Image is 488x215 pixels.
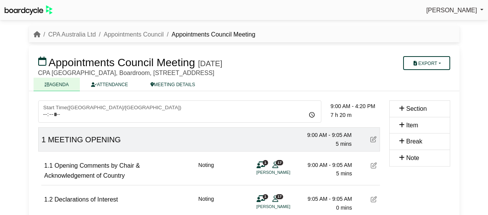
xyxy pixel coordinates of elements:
div: 9:00 AM - 9:05 AM [298,131,352,139]
span: 1.1 [44,162,53,169]
span: 17 [276,160,283,165]
span: Note [406,155,419,161]
a: CPA Australia Ltd [48,31,96,38]
span: Appointments Council Meeting [49,57,195,68]
div: 9:05 AM - 9:05 AM [298,195,352,203]
li: Appointments Council Meeting [164,30,255,40]
span: 1 [263,194,268,199]
div: Noting [198,195,214,212]
li: [PERSON_NAME] [257,203,314,210]
a: MEETING DETAILS [139,78,206,91]
span: Declarations of Interest [54,196,118,203]
a: ATTENDANCE [80,78,139,91]
span: CPA [GEOGRAPHIC_DATA], Boardroom, [STREET_ADDRESS] [38,70,214,76]
a: AGENDA [34,78,80,91]
span: [PERSON_NAME] [426,7,477,13]
button: Export [403,56,450,70]
div: 9:00 AM - 4:20 PM [331,102,385,110]
span: Section [406,105,427,112]
a: [PERSON_NAME] [426,5,483,15]
div: Noting [198,161,214,180]
span: 17 [276,194,283,199]
span: 0 mins [336,205,352,211]
span: 5 mins [336,170,352,177]
a: Appointments Council [104,31,164,38]
span: MEETING OPENING [48,135,121,144]
span: 7 h 20 m [331,112,351,118]
div: [DATE] [198,59,222,68]
img: BoardcycleBlackGreen-aaafeed430059cb809a45853b8cf6d952af9d84e6e89e1f1685b34bfd5cb7d64.svg [5,5,52,15]
span: 1 [263,160,268,165]
span: Item [406,122,418,128]
nav: breadcrumb [34,30,255,40]
span: 1.2 [44,196,53,203]
span: Break [406,138,422,145]
span: Opening Comments by Chair & Acknowledgement of Country [44,162,140,179]
span: 5 mins [336,141,351,147]
div: 9:00 AM - 9:05 AM [298,161,352,169]
li: [PERSON_NAME] [257,169,314,176]
span: 1 [42,135,46,144]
